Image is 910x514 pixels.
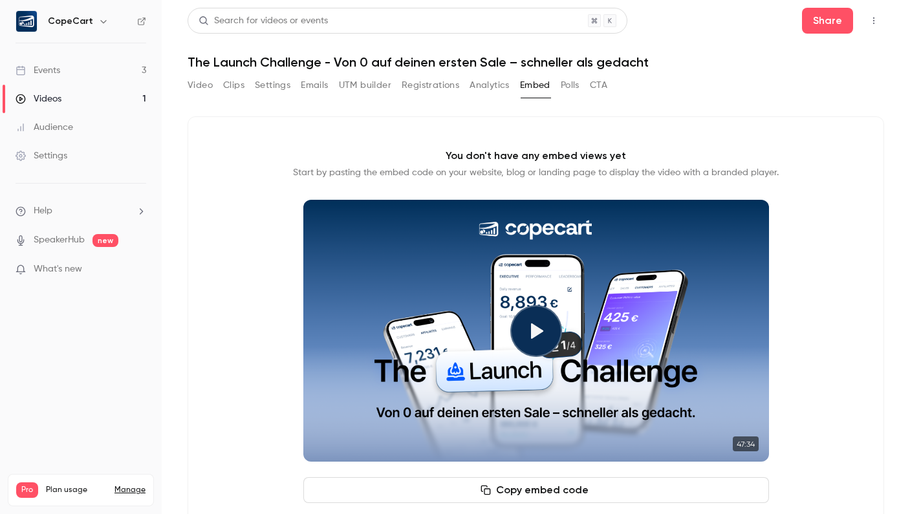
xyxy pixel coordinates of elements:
[16,149,67,162] div: Settings
[470,75,510,96] button: Analytics
[339,75,391,96] button: UTM builder
[303,200,769,462] section: Cover
[733,436,759,451] time: 47:34
[561,75,580,96] button: Polls
[188,75,213,96] button: Video
[16,204,146,218] li: help-dropdown-opener
[255,75,290,96] button: Settings
[16,64,60,77] div: Events
[131,264,146,275] iframe: Noticeable Trigger
[402,75,459,96] button: Registrations
[863,10,884,31] button: Top Bar Actions
[114,485,146,495] a: Manage
[16,92,61,105] div: Videos
[301,75,328,96] button: Emails
[188,54,884,70] h1: The Launch Challenge - Von 0 auf deinen ersten Sale – schneller als gedacht
[16,121,73,134] div: Audience
[34,233,85,247] a: SpeakerHub
[199,14,328,28] div: Search for videos or events
[223,75,244,96] button: Clips
[293,166,779,179] p: Start by pasting the embed code on your website, blog or landing page to display the video with a...
[510,305,562,357] button: Play video
[520,75,550,96] button: Embed
[46,485,107,495] span: Plan usage
[34,262,82,276] span: What's new
[303,477,769,503] button: Copy embed code
[92,234,118,247] span: new
[16,11,37,32] img: CopeCart
[802,8,853,34] button: Share
[446,148,626,164] p: You don't have any embed views yet
[48,15,93,28] h6: CopeCart
[34,204,52,218] span: Help
[16,482,38,498] span: Pro
[590,75,607,96] button: CTA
